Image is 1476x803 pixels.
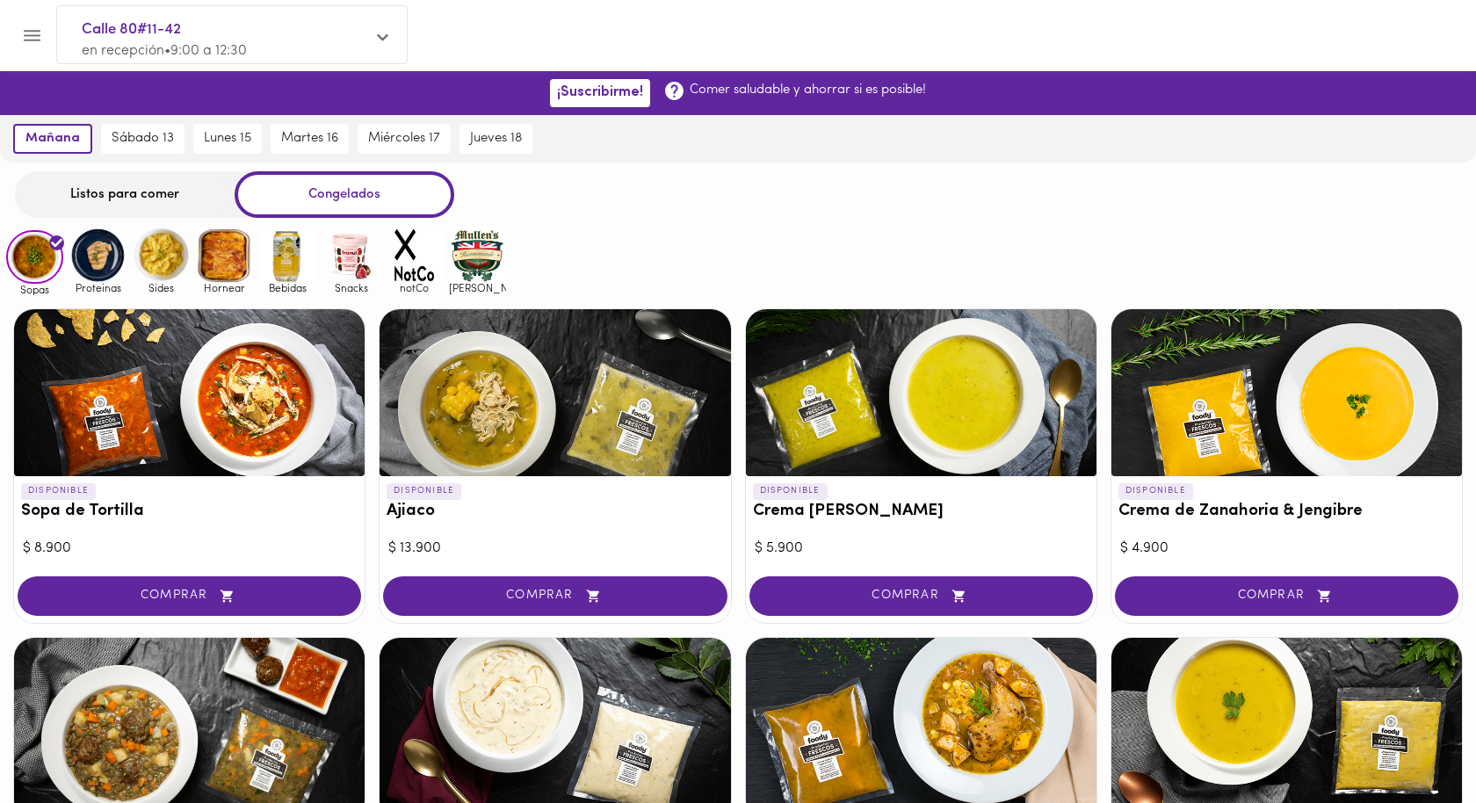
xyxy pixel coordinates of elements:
[40,589,339,604] span: COMPRAR
[133,227,190,284] img: Sides
[204,131,251,147] span: lunes 15
[1118,503,1455,521] h3: Crema de Zanahoria & Jengibre
[259,227,316,284] img: Bebidas
[13,124,92,154] button: mañana
[405,589,705,604] span: COMPRAR
[15,171,235,218] div: Listos para comer
[271,124,349,154] button: martes 16
[82,18,365,41] span: Calle 80#11-42
[388,539,721,559] div: $ 13.900
[21,503,358,521] h3: Sopa de Tortilla
[133,282,190,293] span: Sides
[6,284,63,295] span: Sopas
[383,576,727,616] button: COMPRAR
[746,309,1096,476] div: Crema del Huerto
[755,539,1088,559] div: $ 5.900
[112,131,174,147] span: sábado 13
[753,503,1089,521] h3: Crema [PERSON_NAME]
[749,576,1093,616] button: COMPRAR
[235,171,454,218] div: Congelados
[387,483,461,499] p: DISPONIBLE
[281,131,338,147] span: martes 16
[753,483,828,499] p: DISPONIBLE
[196,227,253,284] img: Hornear
[82,44,247,58] span: en recepción • 9:00 a 12:30
[550,79,650,106] button: ¡Suscribirme!
[1137,589,1436,604] span: COMPRAR
[193,124,262,154] button: lunes 15
[259,282,316,293] span: Bebidas
[1111,309,1462,476] div: Crema de Zanahoria & Jengibre
[11,14,54,57] button: Menu
[101,124,184,154] button: sábado 13
[386,227,443,284] img: notCo
[1120,539,1453,559] div: $ 4.900
[21,483,96,499] p: DISPONIBLE
[25,131,80,147] span: mañana
[449,227,506,284] img: mullens
[14,309,365,476] div: Sopa de Tortilla
[470,131,522,147] span: jueves 18
[69,227,127,284] img: Proteinas
[1115,576,1458,616] button: COMPRAR
[386,282,443,293] span: notCo
[358,124,451,154] button: miércoles 17
[322,282,380,293] span: Snacks
[771,589,1071,604] span: COMPRAR
[449,282,506,293] span: [PERSON_NAME]
[6,230,63,285] img: Sopas
[196,282,253,293] span: Hornear
[18,576,361,616] button: COMPRAR
[1118,483,1193,499] p: DISPONIBLE
[459,124,532,154] button: jueves 18
[690,81,926,99] p: Comer saludable y ahorrar si es posible!
[368,131,440,147] span: miércoles 17
[380,309,730,476] div: Ajiaco
[322,227,380,284] img: Snacks
[1374,701,1458,785] iframe: Messagebird Livechat Widget
[557,84,643,101] span: ¡Suscribirme!
[23,539,356,559] div: $ 8.900
[69,282,127,293] span: Proteinas
[387,503,723,521] h3: Ajiaco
